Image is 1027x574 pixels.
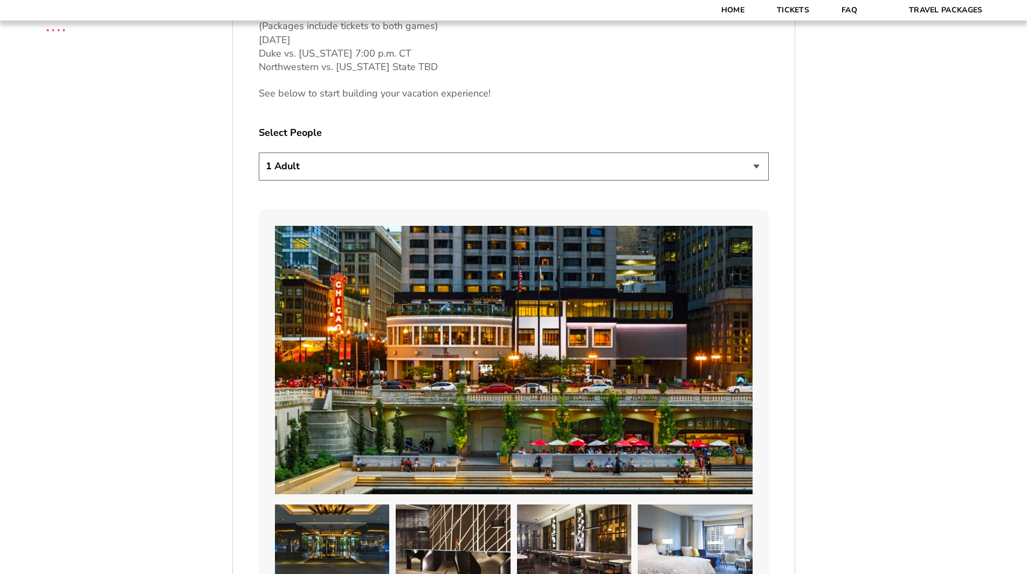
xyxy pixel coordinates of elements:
[259,126,769,140] label: Select People
[32,5,79,52] img: CBS Sports Thanksgiving Classic
[259,6,769,74] p: (Packages include tickets to both games) [DATE] Duke vs. [US_STATE] 7:00 p.m. CT Northwestern vs....
[259,87,491,100] span: See below to start building your vacation experience!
